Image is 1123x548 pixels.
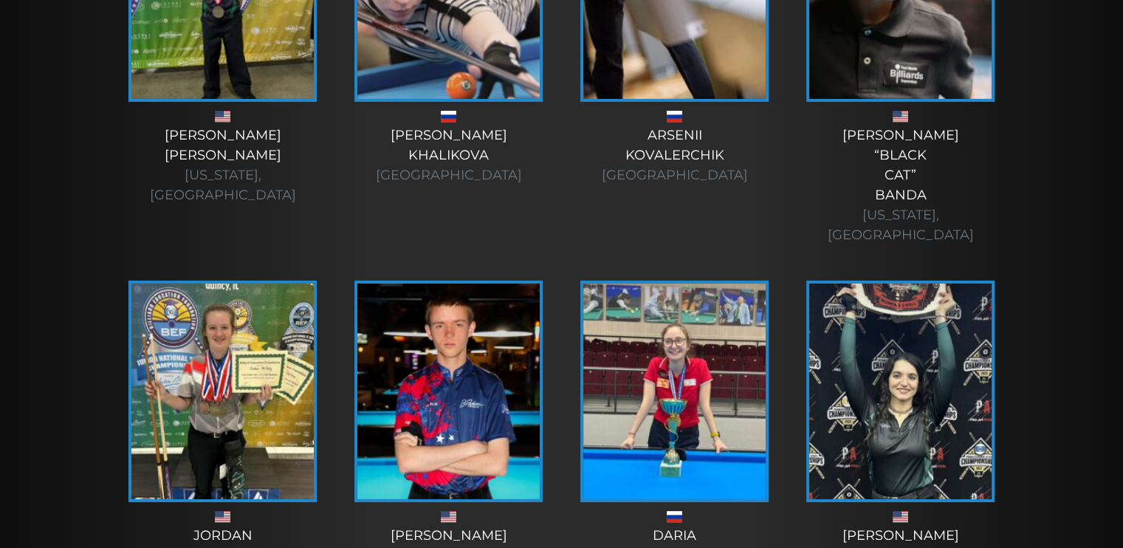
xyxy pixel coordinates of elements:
[577,126,773,185] div: Arsenii Kovalerchik
[351,126,547,185] div: [PERSON_NAME] Khalikova
[131,284,314,499] img: JORDAN-LEIGHANN-HELFERY-3-225x320.jpg
[583,284,766,499] img: 1000060455-225x320.jpg
[577,165,773,185] div: [GEOGRAPHIC_DATA]
[351,165,547,185] div: [GEOGRAPHIC_DATA]
[803,126,999,245] div: [PERSON_NAME] “Black Cat” Banda
[809,284,992,499] img: original-7D67317E-F238-490E-B7B2-84C68952BBC1-225x320.jpeg
[357,284,540,499] img: 466786355_122141070980336358_2206843854591487300_n-225x320.jpg
[125,126,321,205] div: [PERSON_NAME] [PERSON_NAME]
[125,165,321,205] div: [US_STATE], [GEOGRAPHIC_DATA]
[803,205,999,245] div: [US_STATE], [GEOGRAPHIC_DATA]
